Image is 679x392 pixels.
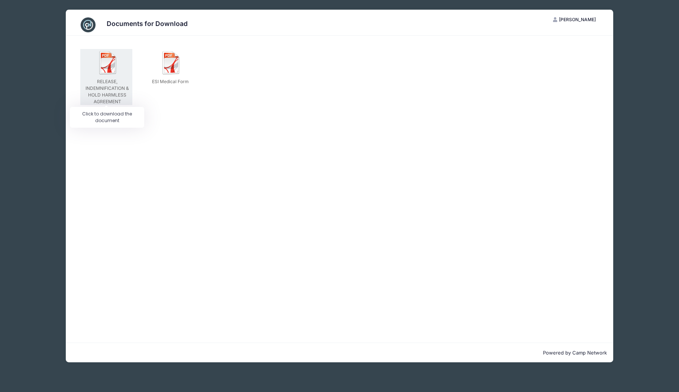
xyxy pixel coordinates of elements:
p: Powered by Camp Network [72,349,607,357]
div: ESI Medical Form [145,78,195,85]
div: RELEASE, INDEMNIFICATION & HOLD HARMLESS AGREEMENT [82,78,132,105]
button: [PERSON_NAME] [547,13,602,26]
img: ico_pdf.png [159,51,183,75]
h3: Documents for Download [107,20,188,27]
img: ico_pdf.png [96,51,120,75]
div: Click to download the document [70,107,144,128]
img: CampNetwork [81,17,96,32]
span: [PERSON_NAME] [559,17,596,22]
